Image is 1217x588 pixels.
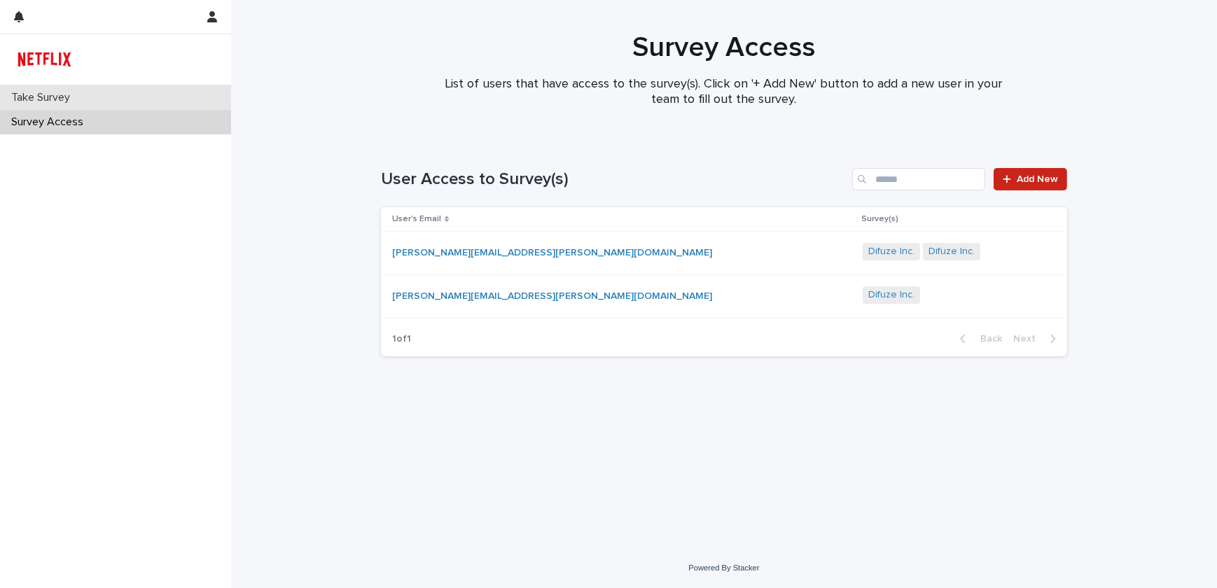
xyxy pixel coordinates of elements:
a: Difuze Inc. [868,246,915,258]
a: Powered By Stacker [688,563,759,572]
h1: Survey Access [381,31,1067,64]
h1: User Access to Survey(s) [381,169,847,190]
tr: [PERSON_NAME][EMAIL_ADDRESS][PERSON_NAME][DOMAIN_NAME] Difuze Inc. Difuze Inc. [381,232,1067,275]
p: Take Survey [6,91,81,104]
a: [PERSON_NAME][EMAIL_ADDRESS][PERSON_NAME][DOMAIN_NAME] [392,248,712,258]
a: Difuze Inc. [868,289,915,301]
p: User's Email [392,211,441,227]
a: Difuze Inc. [929,246,975,258]
span: Add New [1017,174,1058,184]
tr: [PERSON_NAME][EMAIL_ADDRESS][PERSON_NAME][DOMAIN_NAME] Difuze Inc. [381,275,1067,318]
p: Survey Access [6,115,95,129]
a: Add New [994,168,1067,190]
input: Search [852,168,985,190]
img: uCuwg8HQ0aRxwm47PUG8 [11,45,78,73]
a: [PERSON_NAME][EMAIL_ADDRESS][PERSON_NAME][DOMAIN_NAME] [392,291,712,301]
p: Survey(s) [861,211,898,227]
button: Back [949,332,1008,345]
span: Back [972,334,1002,344]
button: Next [1008,332,1067,345]
span: Next [1013,334,1044,344]
p: List of users that have access to the survey(s). Click on '+ Add New' button to add a new user in... [444,77,1004,107]
p: 1 of 1 [381,322,422,356]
